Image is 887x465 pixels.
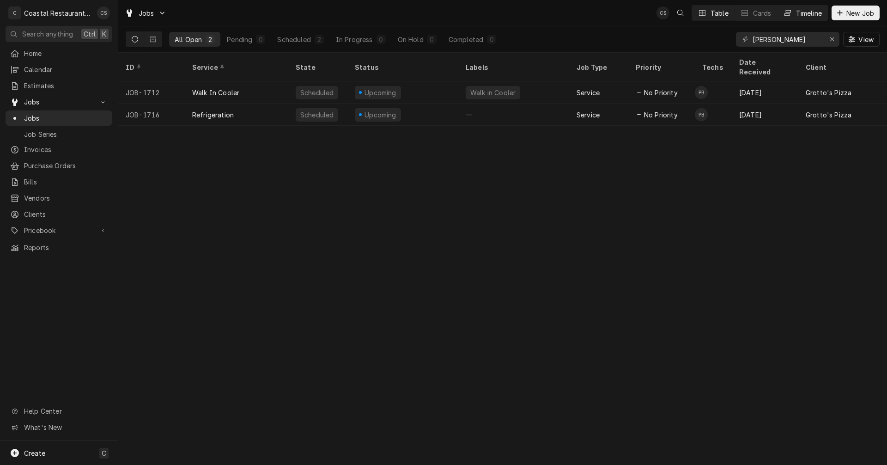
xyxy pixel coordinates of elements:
div: Grotto's Pizza [806,110,851,120]
div: State [296,62,340,72]
div: Phill Blush's Avatar [695,108,708,121]
div: Service [577,110,600,120]
span: K [102,29,106,39]
a: Bills [6,174,112,190]
div: Table [711,8,729,18]
a: Purchase Orders [6,158,112,173]
div: Date Received [739,57,789,77]
div: ID [126,62,176,72]
button: Search anythingCtrlK [6,26,112,42]
a: Clients [6,207,112,222]
div: Pending [227,35,252,44]
span: No Priority [644,110,678,120]
div: Walk In Cooler [192,88,239,98]
span: C [102,448,106,458]
div: 0 [378,35,384,44]
a: Go to Jobs [6,94,112,110]
span: Vendors [24,193,108,203]
button: New Job [832,6,880,20]
div: Techs [702,62,724,72]
a: Home [6,46,112,61]
a: Reports [6,240,112,255]
div: Scheduled [299,110,334,120]
span: Purchase Orders [24,161,108,171]
div: JOB-1716 [118,104,185,126]
div: 0 [429,35,435,44]
a: Estimates [6,78,112,93]
div: Service [577,88,600,98]
div: C [8,6,21,19]
div: Upcoming [364,88,398,98]
span: Job Series [24,129,108,139]
div: Cards [753,8,772,18]
span: Help Center [24,406,107,416]
span: Reports [24,243,108,252]
a: Calendar [6,62,112,77]
div: Labels [466,62,562,72]
a: Job Series [6,127,112,142]
div: Scheduled [277,35,310,44]
a: Go to Pricebook [6,223,112,238]
a: Go to What's New [6,420,112,435]
span: Ctrl [84,29,96,39]
span: Home [24,49,108,58]
div: 2 [207,35,213,44]
a: Go to Jobs [121,6,170,21]
span: Bills [24,177,108,187]
div: Grotto's Pizza [806,88,851,98]
span: New Job [844,8,876,18]
div: CS [97,6,110,19]
span: What's New [24,422,107,432]
div: On Hold [398,35,424,44]
span: Clients [24,209,108,219]
div: 0 [258,35,263,44]
div: In Progress [336,35,373,44]
span: Jobs [139,8,154,18]
div: Service [192,62,279,72]
input: Keyword search [753,32,822,47]
div: [DATE] [732,104,798,126]
span: Jobs [24,113,108,123]
div: Upcoming [364,110,398,120]
div: Walk in Cooler [469,88,516,98]
span: Create [24,449,45,457]
div: Scheduled [299,88,334,98]
div: Job Type [577,62,621,72]
span: Search anything [22,29,73,39]
div: Completed [449,35,483,44]
div: Phill Blush's Avatar [695,86,708,99]
div: JOB-1712 [118,81,185,104]
div: PB [695,86,708,99]
div: Coastal Restaurant Repair [24,8,92,18]
span: Pricebook [24,226,94,235]
div: Timeline [796,8,822,18]
button: Erase input [825,32,839,47]
div: All Open [175,35,202,44]
a: Invoices [6,142,112,157]
span: Invoices [24,145,108,154]
span: Estimates [24,81,108,91]
span: No Priority [644,88,678,98]
div: CS [656,6,669,19]
a: Vendors [6,190,112,206]
span: View [857,35,875,44]
span: Jobs [24,97,94,107]
div: [DATE] [732,81,798,104]
div: 0 [489,35,494,44]
div: Chris Sockriter's Avatar [97,6,110,19]
div: Chris Sockriter's Avatar [656,6,669,19]
a: Jobs [6,110,112,126]
div: Priority [636,62,686,72]
span: Calendar [24,65,108,74]
a: Go to Help Center [6,404,112,419]
div: — [458,104,569,126]
button: View [843,32,880,47]
div: Status [355,62,449,72]
div: 2 [316,35,322,44]
button: Open search [673,6,688,20]
div: Refrigeration [192,110,234,120]
div: PB [695,108,708,121]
